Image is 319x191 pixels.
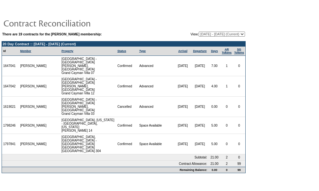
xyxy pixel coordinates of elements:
[191,56,208,76] td: [DATE]
[220,134,233,154] td: 0
[191,134,208,154] td: [DATE]
[208,154,220,161] td: 21.00
[2,32,102,36] b: There are 19 contracts for the [PERSON_NAME] membership:
[220,117,233,134] td: 0
[2,47,19,56] td: Id
[60,56,116,76] td: [GEOGRAPHIC_DATA] - [GEOGRAPHIC_DATA][PERSON_NAME], [GEOGRAPHIC_DATA] Grand Cayman Villa 07
[138,117,174,134] td: Space Available
[233,134,245,154] td: 0
[220,76,233,97] td: 1
[208,167,220,173] td: 0.00
[2,161,208,167] td: Contract Allowance:
[220,167,233,173] td: 0
[233,117,245,134] td: 0
[193,49,207,53] a: Departure
[208,134,220,154] td: 5.00
[19,56,48,76] td: [PERSON_NAME]
[159,32,245,37] td: View:
[233,154,245,161] td: 0
[233,161,245,167] td: 99
[174,117,191,134] td: [DATE]
[233,56,245,76] td: 0
[233,97,245,117] td: 0
[19,117,48,134] td: [PERSON_NAME]
[116,76,138,97] td: Confirmed
[2,97,19,117] td: 1619021
[116,134,138,154] td: Confirmed
[138,134,174,154] td: Space Available
[220,154,233,161] td: 2
[220,56,233,76] td: 1
[60,97,116,117] td: [GEOGRAPHIC_DATA] - [GEOGRAPHIC_DATA][PERSON_NAME], [GEOGRAPHIC_DATA] Grand Cayman Villa 03
[208,76,220,97] td: 4.00
[191,97,208,117] td: [DATE]
[174,134,191,154] td: [DATE]
[174,56,191,76] td: [DATE]
[20,49,31,53] a: Member
[19,97,48,117] td: [PERSON_NAME]
[60,134,116,154] td: [GEOGRAPHIC_DATA], [GEOGRAPHIC_DATA] - [GEOGRAPHIC_DATA] [GEOGRAPHIC_DATA] [GEOGRAPHIC_DATA] 304
[208,97,220,117] td: 0.00
[2,117,19,134] td: 1798246
[178,49,188,53] a: Arrival
[234,48,244,54] a: SGTokens
[174,76,191,97] td: [DATE]
[19,134,48,154] td: [PERSON_NAME]
[191,117,208,134] td: [DATE]
[116,117,138,134] td: Confirmed
[233,76,245,97] td: 0
[2,154,208,161] td: Subtotal:
[138,56,174,76] td: Advanced
[3,17,131,29] img: pgTtlContractReconciliation.gif
[208,117,220,134] td: 5.00
[211,49,218,53] a: Days
[2,76,19,97] td: 1647042
[138,76,174,97] td: Advanced
[191,76,208,97] td: [DATE]
[139,49,145,53] a: Type
[117,49,126,53] a: Status
[220,97,233,117] td: 0
[60,117,116,134] td: [GEOGRAPHIC_DATA], [US_STATE] - [GEOGRAPHIC_DATA], [US_STATE] [PERSON_NAME] 14
[233,167,245,173] td: 99
[2,56,19,76] td: 1647041
[2,41,245,47] td: 20 Day Contract :: [DATE] - [DATE] (Current)
[2,134,19,154] td: 1797841
[138,97,174,117] td: Advanced
[62,49,73,53] a: Property
[116,56,138,76] td: Confirmed
[220,161,233,167] td: 2
[208,56,220,76] td: 7.00
[19,76,48,97] td: [PERSON_NAME]
[222,48,232,54] a: ARTokens
[60,76,116,97] td: [GEOGRAPHIC_DATA] - [GEOGRAPHIC_DATA][PERSON_NAME], [GEOGRAPHIC_DATA] Grand Cayman Villa 12
[116,97,138,117] td: Cancelled
[174,97,191,117] td: [DATE]
[2,167,208,173] td: Remaining Balance:
[208,161,220,167] td: 21.00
